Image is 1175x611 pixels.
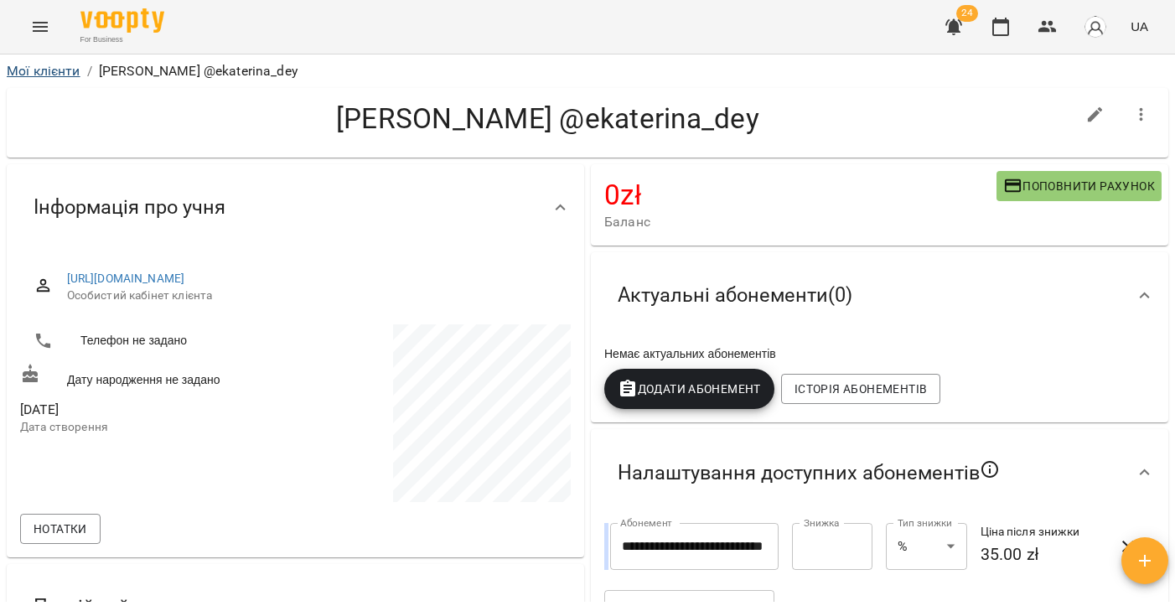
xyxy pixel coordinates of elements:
[604,369,774,409] button: Додати Абонемент
[981,541,1108,567] h6: 35.00 zł
[67,287,557,304] span: Особистий кабінет клієнта
[1124,11,1155,42] button: UA
[80,8,164,33] img: Voopty Logo
[7,63,80,79] a: Мої клієнти
[996,171,1162,201] button: Поповнити рахунок
[1131,18,1148,35] span: UA
[20,324,292,358] li: Телефон не задано
[34,194,225,220] span: Інформація про учня
[7,164,584,251] div: Інформація про учня
[591,252,1168,339] div: Актуальні абонементи(0)
[981,523,1108,541] h6: Ціна після знижки
[795,379,927,399] span: Історія абонементів
[601,342,1158,365] div: Немає актуальних абонементів
[20,400,292,420] span: [DATE]
[604,178,996,212] h4: 0 zł
[17,360,296,391] div: Дату народження не задано
[20,514,101,544] button: Нотатки
[956,5,978,22] span: 24
[87,61,92,81] li: /
[781,374,940,404] button: Історія абонементів
[591,429,1168,516] div: Налаштування доступних абонементів
[886,523,966,570] div: %
[1084,15,1107,39] img: avatar_s.png
[99,61,298,81] p: [PERSON_NAME] @ekaterina_dey
[34,519,87,539] span: Нотатки
[618,379,761,399] span: Додати Абонемент
[618,459,1000,486] span: Налаштування доступних абонементів
[1003,176,1155,196] span: Поповнити рахунок
[7,61,1168,81] nav: breadcrumb
[20,101,1075,136] h4: [PERSON_NAME] @ekaterina_dey
[604,212,996,232] span: Баланс
[980,459,1000,479] svg: Якщо не обрано жодного, клієнт зможе побачити всі публічні абонементи
[20,7,60,47] button: Menu
[80,34,164,45] span: For Business
[67,272,185,285] a: [URL][DOMAIN_NAME]
[618,282,852,308] span: Актуальні абонементи ( 0 )
[20,419,292,436] p: Дата створення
